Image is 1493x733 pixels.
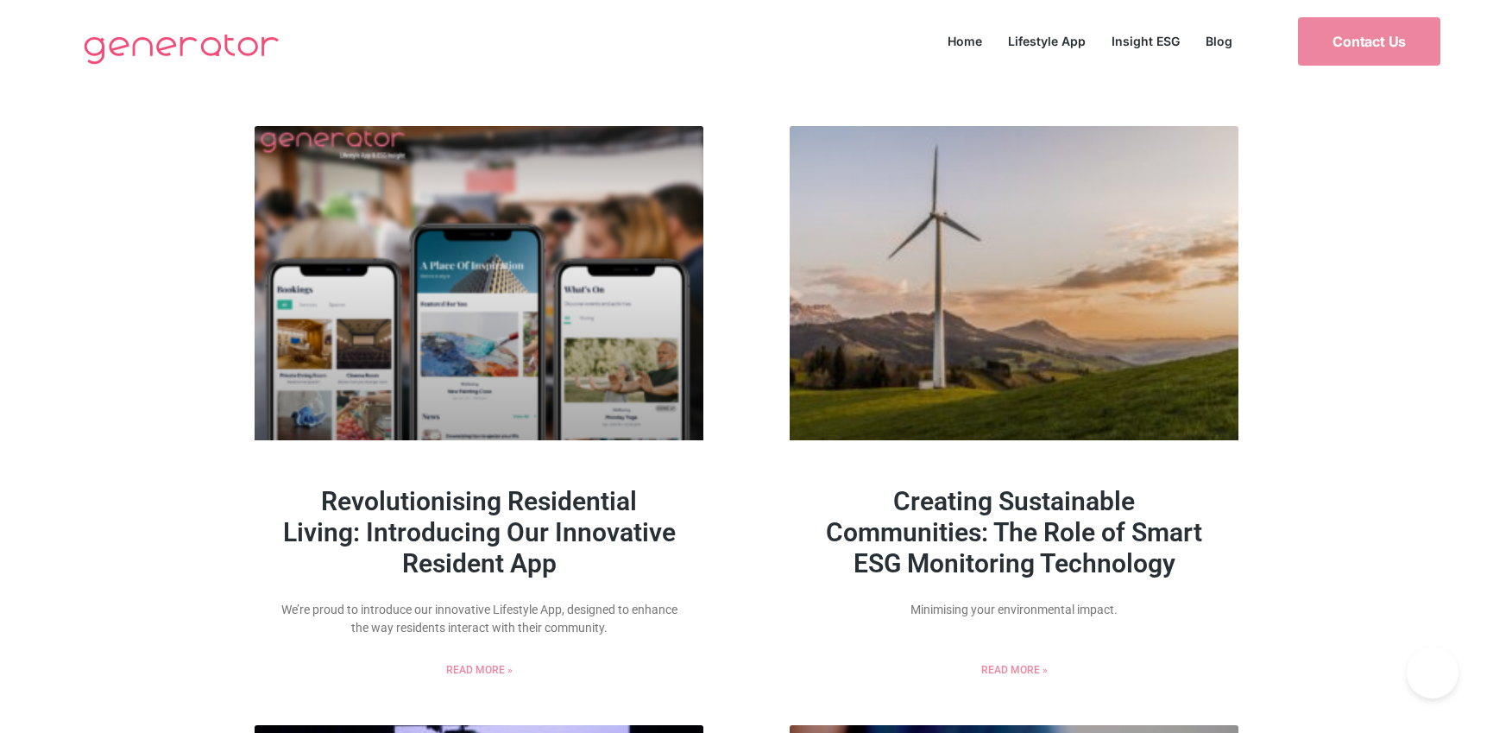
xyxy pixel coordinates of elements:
iframe: Toggle Customer Support [1407,647,1458,698]
a: Creating Sustainable Communities: The Role of Smart ESG Monitoring Technology [826,486,1202,578]
span: Contact Us [1332,35,1406,48]
a: Contact Us [1298,17,1440,66]
p: Minimising your environmental impact. [816,601,1213,619]
a: Revolutionising Residential Living: Introducing Our Innovative Resident App [283,486,676,578]
a: Blog [1193,29,1245,53]
p: We’re proud to introduce our innovative Lifestyle App, designed to enhance the way residents inte... [280,601,677,637]
a: Lifestyle App [995,29,1099,53]
a: Home [935,29,995,53]
a: Read more about Creating Sustainable Communities: The Role of Smart ESG Monitoring Technology [981,662,1048,678]
nav: Menu [935,29,1245,53]
a: Read more about Revolutionising Residential Living: Introducing Our Innovative Resident App [446,662,513,678]
a: Insight ESG [1099,29,1193,53]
